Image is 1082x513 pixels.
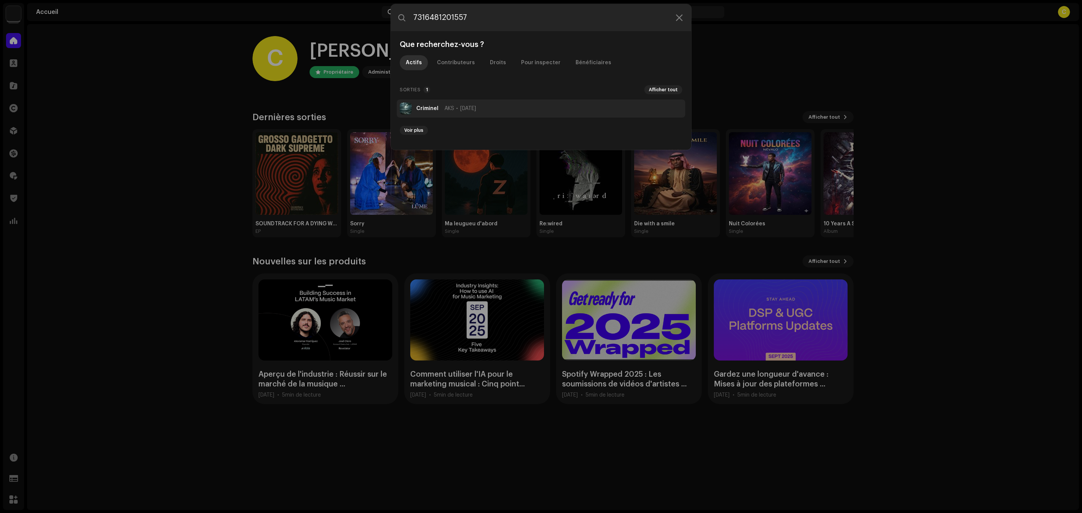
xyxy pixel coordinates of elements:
[400,126,428,135] button: Voir plus
[423,86,430,93] p-badge: 1
[521,55,561,70] div: Pour inspecter
[437,55,475,70] div: Contributeurs
[391,4,691,31] input: Rechercher
[490,55,506,70] div: Droits
[400,85,420,94] span: Sorties
[444,106,454,112] span: AKS
[397,40,685,49] div: Que recherchez-vous ?
[649,87,678,93] span: Afficher tout
[406,55,422,70] div: Actifs
[400,103,412,115] img: 7bc668d3-9bf9-4ab7-9bb5-b3e024211241
[460,106,476,112] span: [DATE]
[404,127,423,133] span: Voir plus
[576,55,611,70] div: Bénéficiaires
[416,106,438,112] strong: Criminel
[644,85,682,94] button: Afficher tout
